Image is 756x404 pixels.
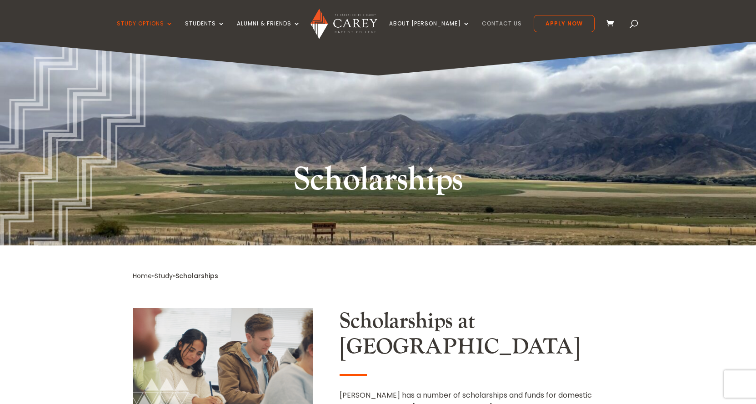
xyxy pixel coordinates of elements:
[117,20,173,42] a: Study Options
[340,308,623,365] h2: Scholarships at [GEOGRAPHIC_DATA]
[133,271,152,280] a: Home
[416,390,461,400] span: a number of
[175,271,218,280] span: Scholarships
[482,20,522,42] a: Contact Us
[185,20,225,42] a: Students
[389,20,470,42] a: About [PERSON_NAME]
[310,9,377,39] img: Carey Baptist College
[340,390,416,400] span: [PERSON_NAME] has
[155,271,173,280] a: Study
[133,271,218,280] span: » »
[237,20,300,42] a: Alumni & Friends
[208,159,549,206] h1: Scholarships
[534,15,595,32] a: Apply Now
